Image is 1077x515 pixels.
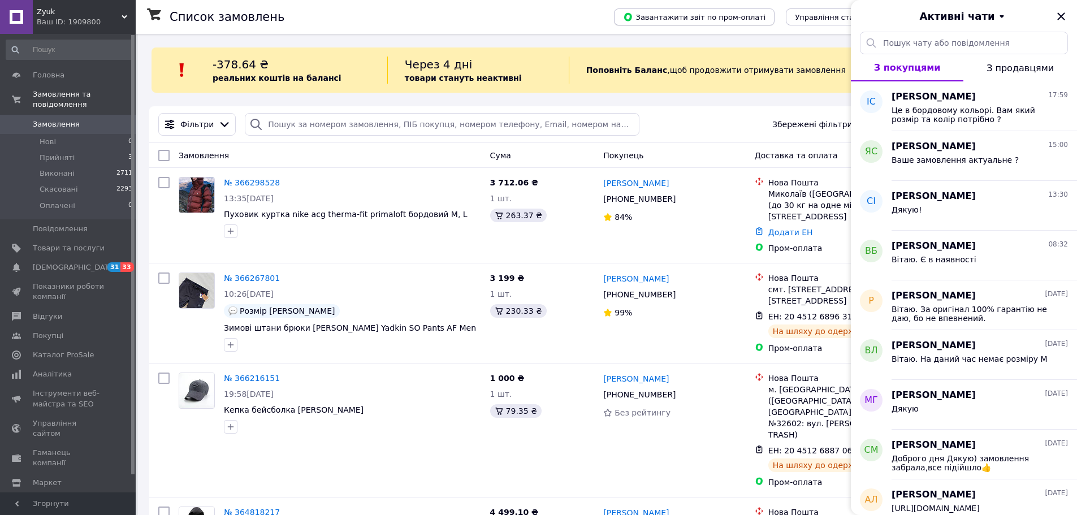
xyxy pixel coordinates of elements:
span: 3 [128,153,132,163]
span: [DEMOGRAPHIC_DATA] [33,262,116,272]
div: Ваш ID: 1909800 [37,17,136,27]
span: Аналітика [33,369,72,379]
span: [PHONE_NUMBER] [603,390,676,399]
button: ЯС[PERSON_NAME]15:00Ваше замовлення актуальне ? [851,131,1077,181]
span: Покупці [33,331,63,341]
input: Пошук чату або повідомлення [860,32,1068,54]
img: :speech_balloon: [228,306,237,315]
span: 08:32 [1048,240,1068,249]
img: Фото товару [179,273,214,308]
span: Оплачені [40,201,75,211]
button: СІ[PERSON_NAME]13:30Дякую! [851,181,1077,231]
img: Фото товару [179,373,214,408]
span: ЕН: 20 4512 6896 3129 [768,312,863,321]
span: 99% [615,308,632,317]
a: Зимові штани брюки [PERSON_NAME] Yadkin SO Pants AF Men [224,323,476,332]
span: Ваше замовлення актуальне ? [892,155,1019,165]
div: Нова Пошта [768,373,927,384]
span: Скасовані [40,184,78,194]
span: [PHONE_NUMBER] [603,194,676,204]
span: ІС [867,96,876,109]
span: [DATE] [1045,339,1068,349]
input: Пошук [6,40,133,60]
span: 2293 [116,184,132,194]
div: смт. [STREET_ADDRESS]: вул. [STREET_ADDRESS] [768,284,927,306]
input: Пошук за номером замовлення, ПІБ покупця, номером телефону, Email, номером накладної [245,113,639,136]
span: 3 199 ₴ [490,274,525,283]
div: Нова Пошта [768,272,927,284]
span: [URL][DOMAIN_NAME] [892,504,980,513]
div: Пром-оплата [768,343,927,354]
button: см[PERSON_NAME][DATE]Доброго дня Дякую) замовлення забрала,все підійшло👍 [851,430,1077,479]
span: 0 [128,201,132,211]
span: 84% [615,213,632,222]
span: 15:00 [1048,140,1068,150]
span: Фільтри [180,119,214,130]
b: Поповніть Баланс [586,66,668,75]
span: Гаманець компанії [33,448,105,468]
span: Р [868,295,874,308]
span: 3 712.06 ₴ [490,178,539,187]
span: 19:58[DATE] [224,390,274,399]
a: Додати ЕН [768,228,813,237]
span: 13:30 [1048,190,1068,200]
span: 31 [107,262,120,272]
b: товари стануть неактивні [405,73,522,83]
div: На шляху до одержувача [768,324,884,338]
div: 230.33 ₴ [490,304,547,318]
a: Фото товару [179,373,215,409]
span: Zyuk [37,7,122,17]
span: Розмір [PERSON_NAME] [240,306,335,315]
span: ЕН: 20 4512 6887 0648 [768,446,863,455]
span: Товари та послуги [33,243,105,253]
span: 1 шт. [490,289,512,298]
div: Миколаїв ([GEOGRAPHIC_DATA].), №13 (до 30 кг на одне місце): вул. [STREET_ADDRESS] [768,188,927,222]
button: Завантажити звіт по пром-оплаті [614,8,775,25]
div: 263.37 ₴ [490,209,547,222]
span: [DATE] [1045,289,1068,299]
span: Прийняті [40,153,75,163]
button: ІС[PERSON_NAME]17:59Це в бордовому кольорі. Вам який розмір та колір потрібно ? [851,81,1077,131]
span: Показники роботи компанії [33,282,105,302]
span: МГ [864,394,878,407]
span: З продавцями [987,63,1054,73]
div: На шляху до одержувача [768,458,884,472]
span: 0 [128,137,132,147]
span: Повідомлення [33,224,88,234]
span: [PERSON_NAME] [892,289,976,302]
span: Головна [33,70,64,80]
button: МГ[PERSON_NAME][DATE]Дякую [851,380,1077,430]
span: 10:26[DATE] [224,289,274,298]
span: ЯС [865,145,877,158]
span: 1 шт. [490,390,512,399]
span: [PERSON_NAME] [892,389,976,402]
span: 33 [120,262,133,272]
button: Активні чати [883,9,1045,24]
span: 2711 [116,168,132,179]
span: [PERSON_NAME] [892,90,976,103]
span: Вітаю. За оригінал 100% гарантію не даю, бо не впевнений. [892,305,1052,323]
span: Інструменти веб-майстра та SEO [33,388,105,409]
span: [PERSON_NAME] [892,339,976,352]
button: ВЛ[PERSON_NAME][DATE]Вітаю. На даний час немає розміру М [851,330,1077,380]
span: [PERSON_NAME] [892,240,976,253]
button: Закрити [1054,10,1068,23]
span: [DATE] [1045,389,1068,399]
a: [PERSON_NAME] [603,373,669,384]
a: № 366267801 [224,274,280,283]
span: Вітаю. Є в наявності [892,255,976,264]
img: :exclamation: [174,62,191,79]
span: З покупцями [874,62,941,73]
div: м. [GEOGRAPHIC_DATA] ([GEOGRAPHIC_DATA], [GEOGRAPHIC_DATA].), Поштомат №32602: вул. [PERSON_NAME]... [768,384,927,440]
span: Відгуки [33,311,62,322]
button: З продавцями [963,54,1077,81]
span: Управління статусами [795,13,881,21]
button: З покупцями [851,54,963,81]
span: Доставка та оплата [755,151,838,160]
span: 17:59 [1048,90,1068,100]
span: [DATE] [1045,439,1068,448]
a: [PERSON_NAME] [603,178,669,189]
button: Управління статусами [786,8,890,25]
span: Збережені фільтри: [772,119,855,130]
